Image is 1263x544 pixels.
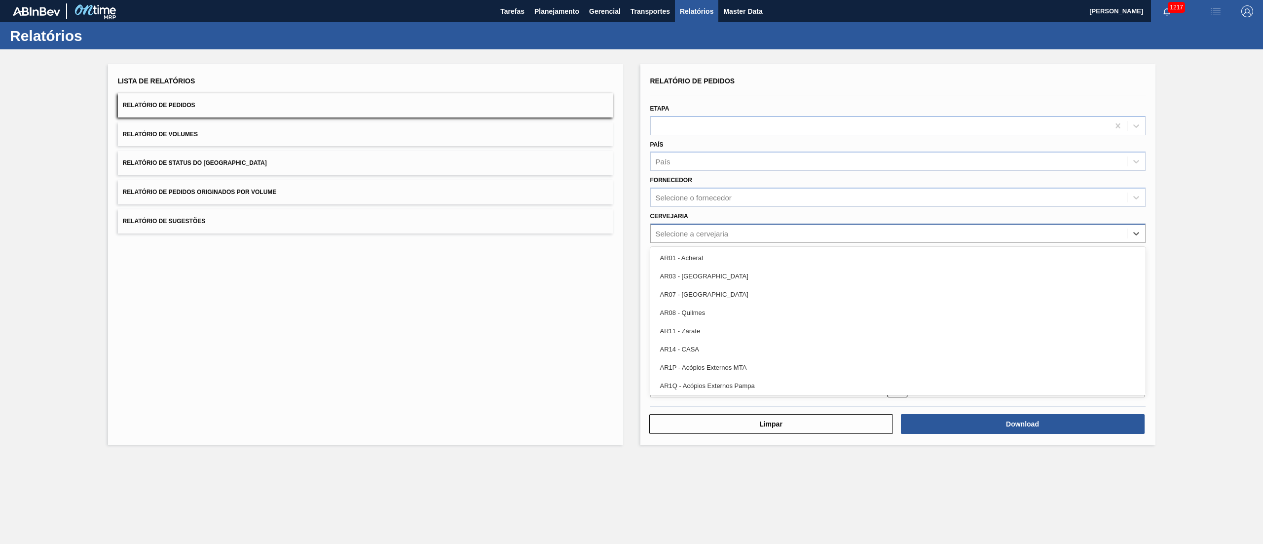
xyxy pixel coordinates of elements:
[1210,5,1222,17] img: userActions
[1168,2,1185,13] span: 1217
[1151,4,1183,18] button: Notificações
[118,77,195,85] span: Lista de Relatórios
[650,267,1146,285] div: AR03 - [GEOGRAPHIC_DATA]
[656,229,729,237] div: Selecione a cervejaria
[901,414,1145,434] button: Download
[650,304,1146,322] div: AR08 - Quilmes
[656,157,670,166] div: País
[10,30,185,41] h1: Relatórios
[589,5,621,17] span: Gerencial
[500,5,524,17] span: Tarefas
[650,249,1146,267] div: AR01 - Acheral
[118,209,613,233] button: Relatório de Sugestões
[118,122,613,147] button: Relatório de Volumes
[123,102,195,109] span: Relatório de Pedidos
[650,105,669,112] label: Etapa
[123,218,206,225] span: Relatório de Sugestões
[650,377,1146,395] div: AR1Q - Acópios Externos Pampa
[649,414,893,434] button: Limpar
[650,141,664,148] label: País
[1241,5,1253,17] img: Logout
[650,285,1146,304] div: AR07 - [GEOGRAPHIC_DATA]
[118,151,613,175] button: Relatório de Status do [GEOGRAPHIC_DATA]
[650,213,688,220] label: Cervejaria
[650,340,1146,358] div: AR14 - CASA
[123,159,267,166] span: Relatório de Status do [GEOGRAPHIC_DATA]
[650,322,1146,340] div: AR11 - Zárate
[123,189,277,195] span: Relatório de Pedidos Originados por Volume
[631,5,670,17] span: Transportes
[680,5,713,17] span: Relatórios
[650,358,1146,377] div: AR1P - Acópios Externos MTA
[123,131,198,138] span: Relatório de Volumes
[723,5,762,17] span: Master Data
[650,77,735,85] span: Relatório de Pedidos
[118,93,613,117] button: Relatório de Pedidos
[118,180,613,204] button: Relatório de Pedidos Originados por Volume
[650,177,692,184] label: Fornecedor
[13,7,60,16] img: TNhmsLtSVTkK8tSr43FrP2fwEKptu5GPRR3wAAAABJRU5ErkJggg==
[534,5,579,17] span: Planejamento
[656,194,732,202] div: Selecione o fornecedor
